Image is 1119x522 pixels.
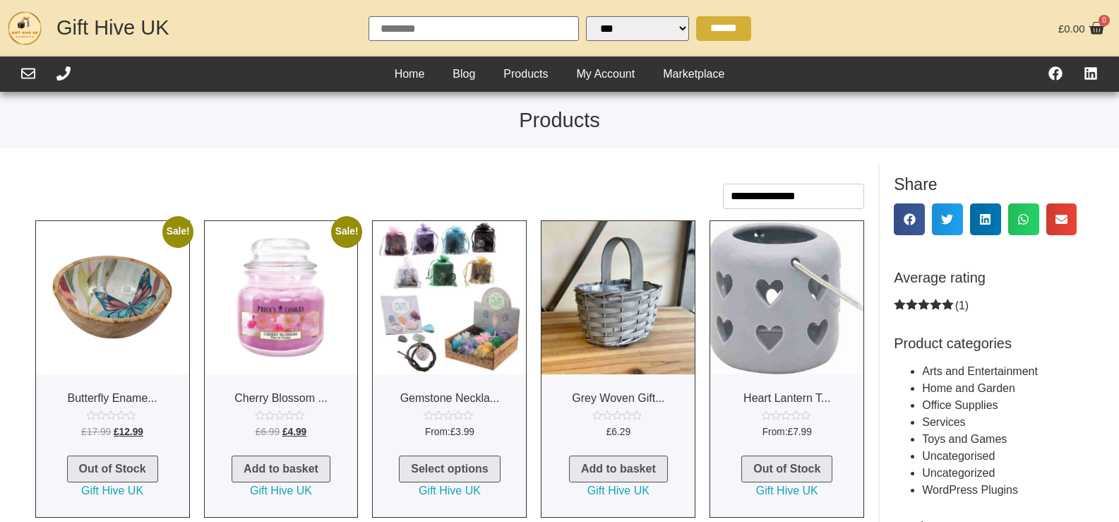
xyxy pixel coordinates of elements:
[256,427,261,437] span: £
[922,484,1018,496] a: WordPress Plugins
[114,427,119,437] span: £
[86,410,138,420] div: Rated 0 out of 5
[373,221,526,374] img: Gemstone Necklace Kit
[723,184,864,209] select: Shop order
[606,427,612,437] span: £
[894,335,1077,352] h5: Product categories
[541,221,695,374] img: Grey Woven Gift Basket
[21,66,35,81] a: Email Us
[282,427,288,437] span: £
[541,221,695,444] a: Grey Woven Gift...Rated 0 out of 5 £6.29
[563,64,650,85] a: My Account
[894,299,969,312] a: Ratedout of 5(1)
[922,382,1015,394] a: Home and Garden
[36,221,189,444] a: Sale! Butterfly Ename...Rated 0 out of 5
[381,64,739,85] nav: Header Menu
[373,386,526,410] h2: Gemstone Neckla...
[922,467,995,479] a: Uncategorized
[1058,23,1064,35] span: £
[932,203,963,235] div: Share on twitter
[710,221,863,374] img: Heart Lantern T-light holder
[438,64,489,85] a: Blog
[1046,203,1077,235] div: Share on email
[56,66,71,83] div: Call Us
[788,427,794,437] span: £
[36,386,189,410] h2: Butterfly Ename...
[606,427,630,437] bdi: 6.29
[67,456,158,482] a: Read more about “Butterfly Enamel Bowl”
[114,427,143,437] bdi: 12.99
[592,410,645,420] div: Rated 0 out of 5
[587,482,650,499] a: Gift Hive UK
[970,203,1001,235] div: Share on linkedin
[894,177,1077,193] h5: Share
[1084,66,1098,81] a: Find Us On LinkedIn
[81,427,111,437] bdi: 17.99
[1055,16,1108,40] a: £0.00 0
[1008,203,1039,235] div: Share on whatsapp
[710,221,863,444] a: Heart Lantern T...Rated 0 out of 5 From:£7.99
[741,456,832,482] a: Select options for “Heart Lantern T-light holder”
[255,410,307,420] div: Rated 0 out of 5
[541,386,695,410] h2: Grey Woven Gift...
[373,425,526,440] span: From:
[56,66,71,81] a: Call Us
[36,221,189,374] img: Butterfly Enamel Bowl
[56,16,169,39] a: Gift Hive UK
[894,298,955,338] span: Rated out of 5
[419,482,481,499] a: Gift Hive UK
[569,456,668,482] a: Add to basket: “Grey Woven Gift Basket”
[256,427,280,437] bdi: 6.99
[788,427,812,437] bdi: 7.99
[205,221,358,444] a: Sale! Cherry Blossom ...Rated 0 out of 5
[7,110,1112,131] h1: Products
[450,427,474,437] bdi: 3.99
[424,410,476,420] div: Rated 0 out of 5
[710,386,863,410] h2: Heart Lantern T...
[81,482,143,499] a: Gift Hive UK
[922,399,998,411] a: Office Supplies
[922,365,1038,377] a: Arts and Entertainment
[894,269,1077,286] h5: Average rating
[381,64,439,85] a: Home
[922,416,965,428] a: Services
[756,482,818,499] a: Gift Hive UK
[761,410,813,420] div: Rated 0 out of 5
[331,216,362,247] span: Sale!
[922,433,1007,445] a: Toys and Games
[232,456,330,482] a: Add to basket: “Cherry Blossom Small Jar Candle”
[399,456,500,482] a: Select options for “Gemstone Necklace Kit”
[894,203,925,235] div: Share on facebook
[250,482,312,499] a: Gift Hive UK
[1058,23,1085,35] bdi: 0.00
[205,386,358,410] h2: Cherry Blossom ...
[373,221,526,444] a: Gemstone Neckla...Rated 0 out of 5 From:£3.99
[489,64,562,85] a: Products
[81,427,87,437] span: £
[922,450,995,462] a: Uncategorised
[162,216,193,247] span: Sale!
[450,427,456,437] span: £
[7,11,42,46] img: GHUK-Site-Icon-2024-2
[205,221,358,374] img: Cherry Blossom Small Jar Candle
[649,64,738,85] a: Marketplace
[282,427,306,437] bdi: 4.99
[1048,66,1063,81] a: Find Us On Facebook
[710,425,863,440] span: From:
[1099,15,1110,26] span: 0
